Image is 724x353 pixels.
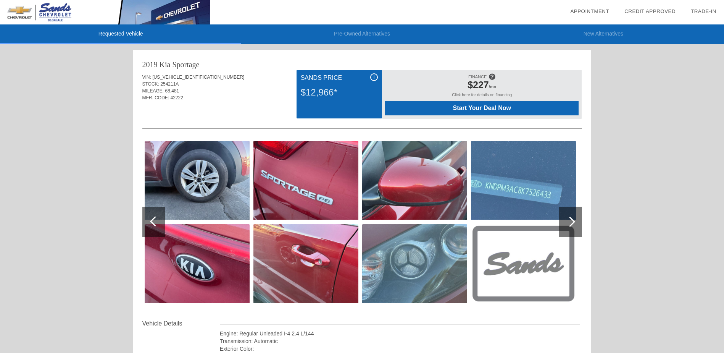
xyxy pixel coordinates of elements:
[389,79,575,92] div: /mo
[362,141,467,220] img: image.aspx
[165,88,179,94] span: 68,481
[142,88,164,94] span: MILEAGE:
[301,73,378,83] div: Sands Price
[691,8,716,14] a: Trade-In
[471,141,576,220] img: image.aspx
[362,224,467,303] img: image.aspx
[142,319,220,328] div: Vehicle Details
[145,224,250,303] img: image.aspx
[483,24,724,44] li: New Alternatives
[471,224,576,303] img: image.aspx
[142,81,159,87] span: STOCK:
[253,224,358,303] img: image.aspx
[253,141,358,220] img: image.aspx
[241,24,482,44] li: Pre-Owned Alternatives
[142,59,200,70] div: 2019 Kia Sportage
[152,74,244,80] span: [US_VEHICLE_IDENTIFICATION_NUMBER]
[171,95,183,100] span: 42222
[220,337,580,345] div: Transmission: Automatic
[220,330,580,337] div: Engine: Regular Unleaded I-4 2.4 L/144
[142,106,582,118] div: Quoted on [DATE] 12:47:41 PM
[468,74,487,79] span: FINANCE
[301,83,378,102] div: $12,966*
[220,345,580,353] div: Exterior Color:
[374,74,375,80] span: i
[570,8,609,14] a: Appointment
[468,79,489,90] span: $227
[385,92,579,101] div: Click here for details on financing
[395,105,569,112] span: Start Your Deal Now
[142,95,169,100] span: MFR. CODE:
[145,141,250,220] img: image.aspx
[160,81,179,87] span: 254211A
[142,74,151,80] span: VIN:
[624,8,676,14] a: Credit Approved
